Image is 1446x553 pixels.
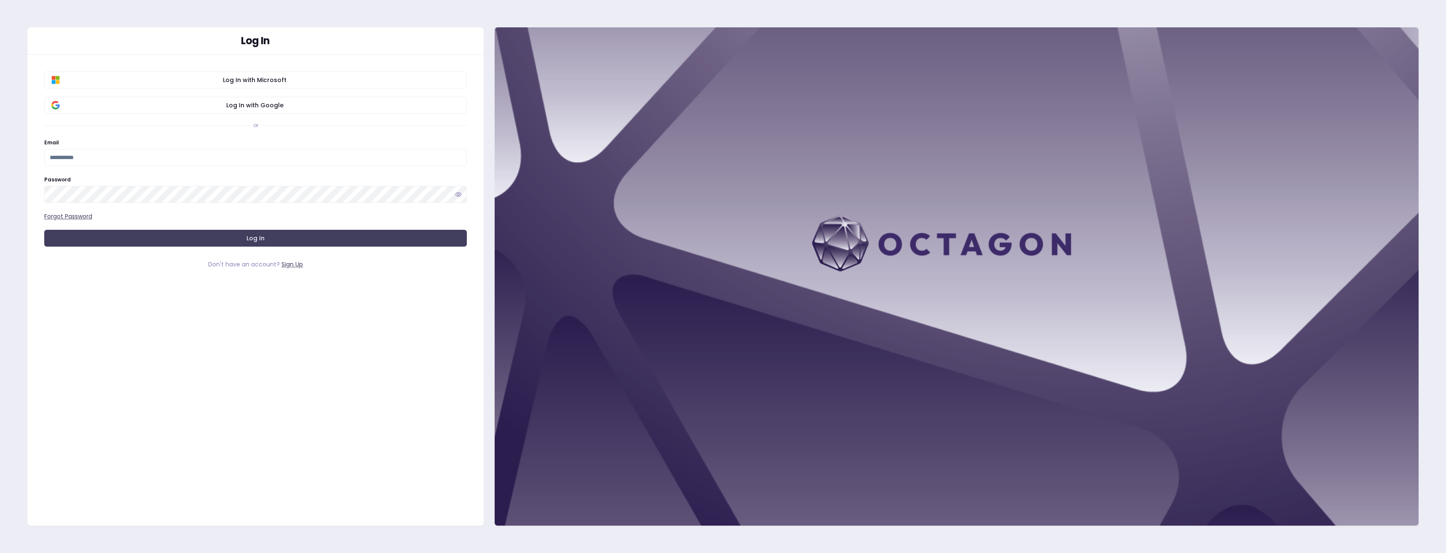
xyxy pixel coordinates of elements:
a: Sign Up [281,260,303,269]
div: or [253,122,258,129]
button: Log In with Microsoft [44,72,467,88]
label: Email [44,139,59,146]
div: Don't have an account? [44,260,467,269]
button: Log In [44,230,467,247]
label: Password [44,176,71,183]
span: Log In with Microsoft [50,76,460,84]
span: Log In with Google [50,101,460,109]
div: Log In [44,36,467,46]
a: Forgot Password [44,212,92,221]
button: Log In with Google [44,97,467,114]
span: Log In [246,234,265,242]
